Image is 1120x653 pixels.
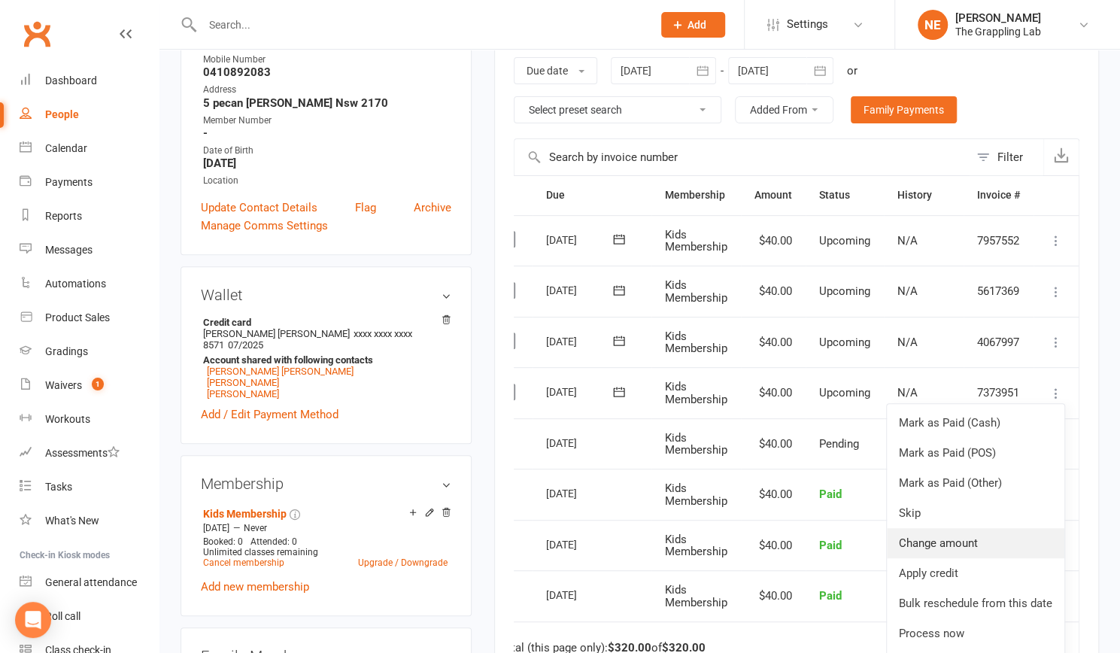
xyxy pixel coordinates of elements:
[45,481,72,493] div: Tasks
[201,287,451,303] h3: Wallet
[203,508,287,520] a: Kids Membership
[687,19,706,31] span: Add
[45,379,82,391] div: Waivers
[414,199,451,217] a: Archive
[207,388,279,399] a: [PERSON_NAME]
[819,539,842,552] span: Paid
[651,176,741,214] th: Membership
[203,328,412,351] span: xxxx xxxx xxxx 8571
[665,431,727,457] span: Kids Membership
[665,481,727,508] span: Kids Membership
[20,132,159,166] a: Calendar
[198,14,642,35] input: Search...
[201,405,338,424] a: Add / Edit Payment Method
[955,25,1041,38] div: The Grappling Lab
[203,156,451,170] strong: [DATE]
[546,278,615,302] div: [DATE]
[45,311,110,323] div: Product Sales
[735,96,833,123] button: Added From
[15,602,51,638] div: Open Intercom Messenger
[203,557,284,568] a: Cancel membership
[819,386,870,399] span: Upcoming
[665,330,727,356] span: Kids Membership
[665,533,727,559] span: Kids Membership
[250,536,297,547] span: Attended: 0
[358,557,448,568] a: Upgrade / Downgrade
[741,520,806,571] td: $40.00
[918,10,948,40] div: NE
[887,558,1064,588] a: Apply credit
[201,475,451,492] h3: Membership
[964,176,1033,214] th: Invoice #
[18,15,56,53] a: Clubworx
[20,504,159,538] a: What's New
[964,266,1033,317] td: 5617369
[45,447,120,459] div: Assessments
[665,583,727,609] span: Kids Membership
[819,437,859,451] span: Pending
[20,566,159,600] a: General attendance kiosk mode
[45,210,82,222] div: Reports
[897,284,918,298] span: N/A
[203,536,243,547] span: Booked: 0
[203,317,444,328] strong: Credit card
[203,174,451,188] div: Location
[203,354,444,366] strong: Account shared with following contacts
[741,266,806,317] td: $40.00
[661,12,725,38] button: Add
[897,386,918,399] span: N/A
[355,199,376,217] a: Flag
[546,330,615,353] div: [DATE]
[45,515,99,527] div: What's New
[806,176,884,214] th: Status
[20,470,159,504] a: Tasks
[20,98,159,132] a: People
[741,317,806,368] td: $40.00
[819,336,870,349] span: Upcoming
[203,96,451,110] strong: 5 pecan [PERSON_NAME] Nsw 2170
[20,301,159,335] a: Product Sales
[203,144,451,158] div: Date of Birth
[887,408,1064,438] a: Mark as Paid (Cash)
[969,139,1043,175] button: Filter
[887,438,1064,468] a: Mark as Paid (POS)
[20,267,159,301] a: Automations
[741,367,806,418] td: $40.00
[201,199,317,217] a: Update Contact Details
[203,65,451,79] strong: 0410892083
[851,96,957,123] a: Family Payments
[228,339,263,351] span: 07/2025
[884,176,964,214] th: History
[20,335,159,369] a: Gradings
[45,576,137,588] div: General attendance
[203,547,318,557] span: Unlimited classes remaining
[546,533,615,556] div: [DATE]
[203,126,451,140] strong: -
[201,217,328,235] a: Manage Comms Settings
[787,8,828,41] span: Settings
[199,522,451,534] div: —
[741,176,806,214] th: Amount
[45,345,88,357] div: Gradings
[897,234,918,248] span: N/A
[20,436,159,470] a: Assessments
[546,583,615,606] div: [DATE]
[887,588,1064,618] a: Bulk reschedule from this date
[887,498,1064,528] a: Skip
[546,481,615,505] div: [DATE]
[20,369,159,402] a: Waivers 1
[741,418,806,469] td: $40.00
[20,600,159,633] a: Roll call
[533,176,651,214] th: Due
[819,234,870,248] span: Upcoming
[897,336,918,349] span: N/A
[514,57,597,84] button: Due date
[201,314,451,402] li: [PERSON_NAME] [PERSON_NAME]
[514,139,969,175] input: Search by invoice number
[20,199,159,233] a: Reports
[546,380,615,403] div: [DATE]
[887,468,1064,498] a: Mark as Paid (Other)
[207,377,279,388] a: [PERSON_NAME]
[887,528,1064,558] a: Change amount
[45,244,93,256] div: Messages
